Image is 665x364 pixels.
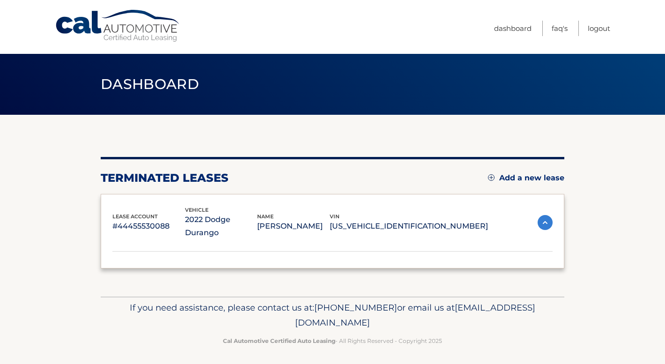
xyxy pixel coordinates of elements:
[588,21,610,36] a: Logout
[330,220,488,233] p: [US_VEHICLE_IDENTIFICATION_NUMBER]
[107,300,558,330] p: If you need assistance, please contact us at: or email us at
[257,213,273,220] span: name
[488,174,495,181] img: add.svg
[552,21,568,36] a: FAQ's
[101,75,199,93] span: Dashboard
[257,220,330,233] p: [PERSON_NAME]
[112,213,158,220] span: lease account
[112,220,185,233] p: #44455530088
[488,173,564,183] a: Add a new lease
[55,9,181,43] a: Cal Automotive
[314,302,397,313] span: [PHONE_NUMBER]
[223,337,335,344] strong: Cal Automotive Certified Auto Leasing
[538,215,553,230] img: accordion-active.svg
[185,213,258,239] p: 2022 Dodge Durango
[330,213,340,220] span: vin
[185,207,208,213] span: vehicle
[107,336,558,346] p: - All Rights Reserved - Copyright 2025
[101,171,229,185] h2: terminated leases
[112,255,553,272] p: Total Amount Due: $450
[494,21,532,36] a: Dashboard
